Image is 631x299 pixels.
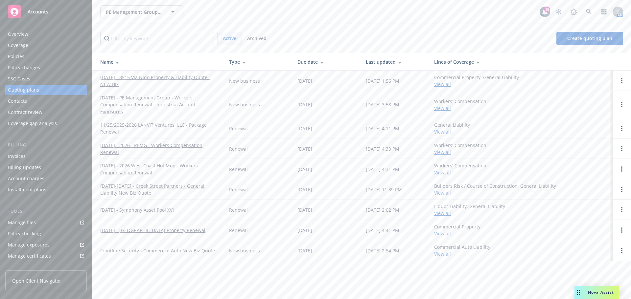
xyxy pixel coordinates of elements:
[366,166,399,173] div: [DATE] 4:31 PM
[5,85,87,95] a: Quoting plans
[229,145,248,152] div: Renewal
[434,230,451,237] a: View all
[5,251,87,261] a: Manage certificates
[297,101,312,108] div: [DATE]
[297,186,312,193] div: [DATE]
[5,228,87,239] a: Policy checking
[618,185,626,193] a: Open options
[366,227,399,234] div: [DATE] 4:41 PM
[297,145,312,152] div: [DATE]
[8,184,46,195] div: Installment plans
[8,228,41,239] div: Policy checking
[100,32,214,45] input: Filter by keyword...
[434,223,480,237] div: Commercial Property
[434,203,505,217] div: Liquor Liability, General Liability
[106,9,163,15] span: PE Management Group, Inc.
[229,77,260,84] div: New business
[297,247,312,254] div: [DATE]
[5,62,87,73] a: Policy changes
[5,118,87,129] a: Coverage gap analysis
[618,206,626,214] a: Open options
[5,262,87,272] a: Manage claims
[8,107,42,117] div: Contract review
[297,166,312,173] div: [DATE]
[229,247,260,254] div: New business
[567,5,580,18] a: Report a Bug
[12,277,61,284] span: Open Client Navigator
[247,35,267,42] span: Archived
[366,247,399,254] div: [DATE] 2:54 PM
[618,101,626,109] a: Open options
[100,74,219,88] a: [DATE] - 3515 Via Nido Property & Liability Quote - NEW BIZ
[366,145,399,152] div: [DATE] 4:33 PM
[100,247,215,254] a: Frontline Security - Commercial Auto New Biz Quote
[588,289,614,295] span: Nova Assist
[582,5,596,18] a: Search
[434,58,607,65] div: Lines of Coverage
[366,77,399,84] div: [DATE] 1:56 PM
[5,107,87,117] a: Contract review
[5,29,87,39] a: Overview
[8,251,51,261] div: Manage certificates
[366,58,424,65] div: Last updated
[8,162,41,173] div: Billing updates
[544,7,550,12] div: 15
[5,217,87,228] a: Manage files
[434,121,470,135] div: General Liability
[5,184,87,195] a: Installment plans
[297,58,355,65] div: Due date
[434,129,451,135] a: View all
[8,240,50,250] div: Manage exposures
[8,96,27,106] div: Contacts
[5,51,87,62] a: Policies
[434,162,486,176] div: Workers' Compensation
[574,286,619,299] button: Nova Assist
[5,3,87,21] a: Accounts
[229,58,287,65] div: Type
[618,246,626,254] a: Open options
[229,206,248,213] div: Renewal
[8,217,36,228] div: Manage files
[229,227,248,234] div: Renewal
[100,94,219,115] a: [DATE] - PE Management Group - Workers Compensation Renewal - Industrial Aircraft Exposures
[297,125,312,132] div: [DATE]
[8,29,28,39] div: Overview
[8,85,39,95] div: Quoting plans
[297,206,312,213] div: [DATE]
[8,51,24,62] div: Policies
[434,149,451,155] a: View all
[552,5,565,18] a: Stop snowing
[100,121,219,135] a: 11/25/2025-2026 LANVIT Ventures, LLC - Package Renewal
[434,74,519,88] div: Commercial Property, General Liability
[567,35,612,41] span: Create quoting plan
[556,32,623,45] a: Create quoting plan
[434,142,486,156] div: Workers' Compensation
[100,142,219,156] a: [DATE] - 2026 - PEMG - Workers Compensation Renewal
[618,165,626,173] a: Open options
[100,5,182,18] button: PE Management Group, Inc.
[618,124,626,132] a: Open options
[100,162,219,176] a: [DATE] - 2026 West Coast Hot Mop - Workers Compensation Renewal
[100,227,205,234] a: [DATE] - [GEOGRAPHIC_DATA] Property Renewal
[8,262,41,272] div: Manage claims
[574,286,583,299] div: Drag to move
[434,169,451,176] a: View all
[5,40,87,51] a: Coverage
[434,244,490,257] div: Commercial Auto Liability
[229,101,260,108] div: New business
[100,58,219,65] div: Name
[5,208,87,215] div: Tools
[5,151,87,161] a: Invoices
[5,240,87,250] a: Manage exposures
[297,77,312,84] div: [DATE]
[618,226,626,234] a: Open options
[8,62,40,73] div: Policy changes
[434,98,486,112] div: Workers' Compensation
[434,105,451,111] a: View all
[434,210,451,216] a: View all
[618,77,626,85] a: Open options
[5,142,87,148] div: Billing
[366,186,402,193] div: [DATE] 11:39 PM
[5,173,87,184] a: Account charges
